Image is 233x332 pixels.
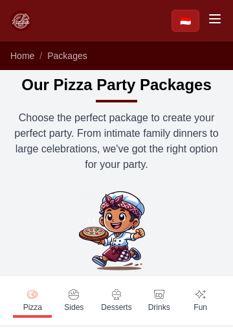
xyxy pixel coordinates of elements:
[13,284,52,318] a: Pizza
[181,284,220,318] a: Fun
[10,110,223,172] p: Choose the perfect package to create your perfect party. From intimate family dinners to large ce...
[54,284,93,318] a: Sides
[101,302,131,313] span: Desserts
[64,302,83,313] span: Sides
[75,188,158,271] img: Bali Pizza Party Packages
[96,284,137,318] a: Desserts
[154,289,164,300] img: Drinks
[195,289,206,300] img: Fun
[111,289,122,300] img: Desserts
[10,10,31,31] img: Bali Pizza Party Logo
[10,51,34,61] a: Home
[140,284,179,318] a: Drinks
[47,51,87,61] a: Packages
[172,10,199,32] a: Beralih ke Bahasa Indonesia
[39,49,42,62] li: /
[27,289,38,300] img: Pizza
[21,75,211,95] h1: Our Pizza Party Packages
[23,302,42,313] span: Pizza
[148,302,170,313] span: Drinks
[194,302,207,313] span: Fun
[69,289,79,300] img: Sides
